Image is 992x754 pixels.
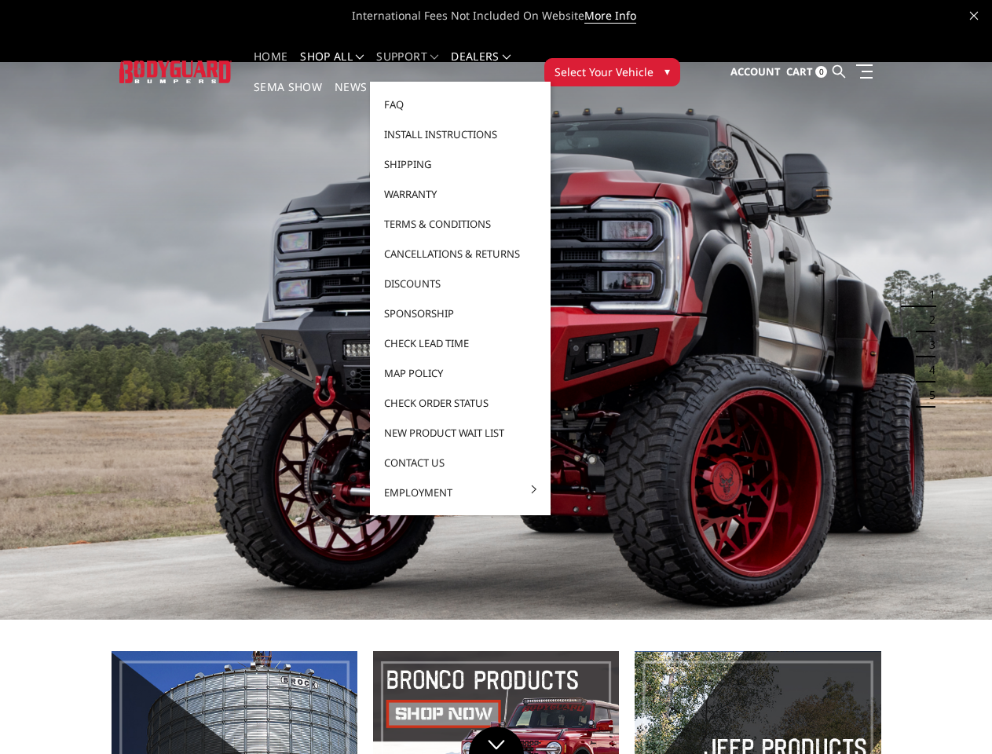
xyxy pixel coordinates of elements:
[376,149,544,179] a: Shipping
[300,51,364,82] a: shop all
[376,239,544,269] a: Cancellations & Returns
[376,478,544,507] a: Employment
[376,90,544,119] a: FAQ
[254,51,287,82] a: Home
[376,209,544,239] a: Terms & Conditions
[376,358,544,388] a: MAP Policy
[920,307,935,332] button: 2 of 5
[730,51,781,93] a: Account
[920,382,935,408] button: 5 of 5
[815,66,827,78] span: 0
[920,282,935,307] button: 1 of 5
[555,64,653,80] span: Select Your Vehicle
[920,357,935,382] button: 4 of 5
[335,82,367,112] a: News
[584,8,636,24] a: More Info
[786,64,813,79] span: Cart
[254,82,322,112] a: SEMA Show
[376,298,544,328] a: Sponsorship
[664,63,670,79] span: ▾
[730,64,781,79] span: Account
[786,51,827,93] a: Cart 0
[451,51,511,82] a: Dealers
[376,269,544,298] a: Discounts
[376,179,544,209] a: Warranty
[376,328,544,358] a: Check Lead Time
[544,58,680,86] button: Select Your Vehicle
[376,51,438,82] a: Support
[376,388,544,418] a: Check Order Status
[376,119,544,149] a: Install Instructions
[376,418,544,448] a: New Product Wait List
[119,60,232,82] img: BODYGUARD BUMPERS
[920,332,935,357] button: 3 of 5
[913,679,992,754] iframe: Chat Widget
[376,448,544,478] a: Contact Us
